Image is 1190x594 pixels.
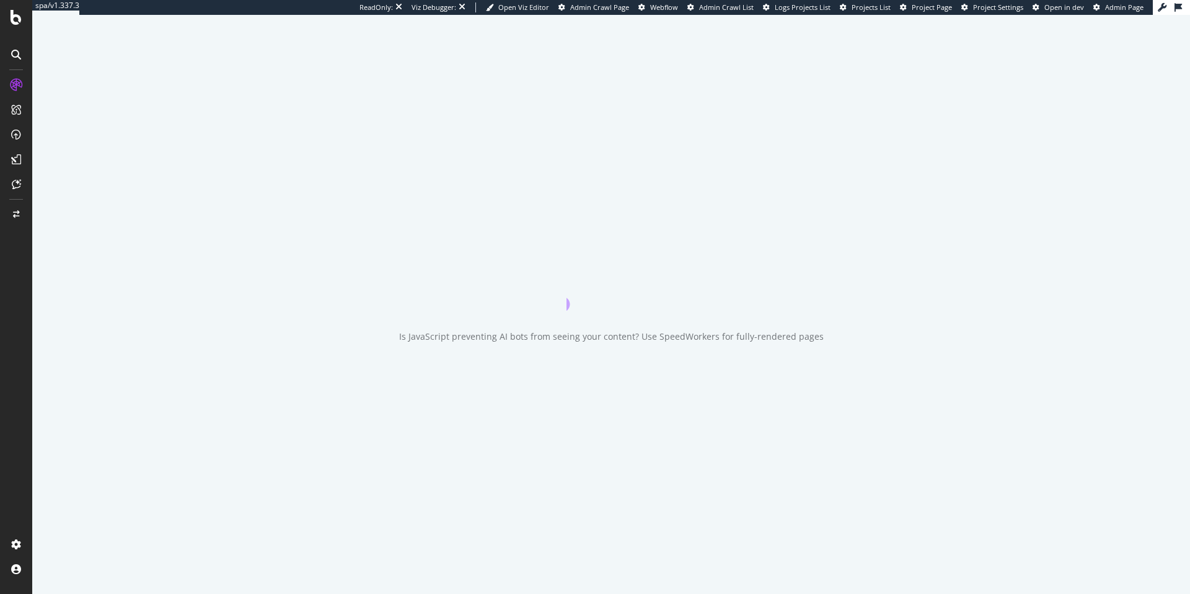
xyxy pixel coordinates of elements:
span: Project Page [912,2,952,12]
a: Admin Crawl Page [558,2,629,12]
div: Viz Debugger: [412,2,456,12]
div: animation [566,266,656,311]
a: Admin Page [1093,2,1144,12]
div: Is JavaScript preventing AI bots from seeing your content? Use SpeedWorkers for fully-rendered pages [399,330,824,343]
a: Projects List [840,2,891,12]
span: Open in dev [1044,2,1084,12]
span: Projects List [852,2,891,12]
span: Admin Page [1105,2,1144,12]
span: Admin Crawl List [699,2,754,12]
span: Admin Crawl Page [570,2,629,12]
span: Logs Projects List [775,2,831,12]
a: Project Settings [961,2,1023,12]
a: Admin Crawl List [687,2,754,12]
span: Project Settings [973,2,1023,12]
span: Open Viz Editor [498,2,549,12]
a: Project Page [900,2,952,12]
a: Webflow [638,2,678,12]
a: Logs Projects List [763,2,831,12]
a: Open Viz Editor [486,2,549,12]
span: Webflow [650,2,678,12]
div: ReadOnly: [359,2,393,12]
a: Open in dev [1033,2,1084,12]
